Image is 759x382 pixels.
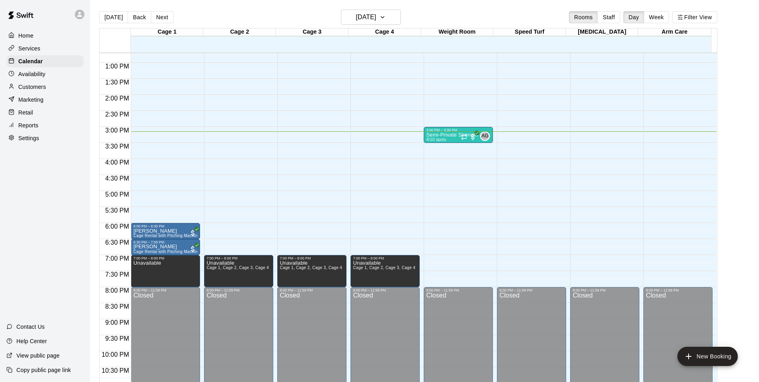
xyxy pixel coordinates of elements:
[6,55,84,67] a: Calendar
[566,28,638,36] div: [MEDICAL_DATA]
[99,11,128,23] button: [DATE]
[133,288,198,292] div: 8:00 PM – 11:59 PM
[6,94,84,106] a: Marketing
[18,134,39,142] p: Settings
[133,256,198,260] div: 7:00 PM – 8:00 PM
[353,256,417,260] div: 7:00 PM – 8:00 PM
[646,288,710,292] div: 8:00 PM – 11:59 PM
[280,265,342,270] span: Cage 1, Cage 2, Cage 3, Cage 4
[18,109,33,117] p: Retail
[461,134,467,140] span: Recurring event
[103,79,131,86] span: 1:30 PM
[6,107,84,119] a: Retail
[133,224,198,228] div: 6:00 PM – 6:30 PM
[277,255,346,287] div: 7:00 PM – 8:00 PM: Unavailable
[103,175,131,182] span: 4:30 PM
[131,239,200,255] div: 6:30 PM – 7:00 PM: Trenton Neff
[6,42,84,54] a: Services
[18,83,46,91] p: Customers
[189,245,197,253] span: All customers have paid
[103,255,131,262] span: 7:00 PM
[103,127,131,134] span: 3:00 PM
[573,288,637,292] div: 8:00 PM – 11:59 PM
[103,319,131,326] span: 9:00 PM
[6,132,84,144] a: Settings
[18,44,40,52] p: Services
[103,159,131,166] span: 4:00 PM
[206,288,271,292] div: 8:00 PM – 11:59 PM
[16,366,71,374] p: Copy public page link
[18,57,43,65] p: Calendar
[280,288,344,292] div: 8:00 PM – 11:59 PM
[100,367,131,374] span: 10:30 PM
[133,249,220,254] span: Cage Rental with Pitching Machine (Baseball)
[133,240,198,244] div: 6:30 PM – 7:00 PM
[481,132,489,140] span: AG
[128,11,151,23] button: Back
[677,347,738,366] button: add
[421,28,493,36] div: Weight Room
[131,255,200,287] div: 7:00 PM – 8:00 PM: Unavailable
[341,10,401,25] button: [DATE]
[426,128,491,132] div: 3:00 PM – 3:30 PM
[16,337,47,345] p: Help Center
[18,96,44,104] p: Marketing
[203,28,276,36] div: Cage 2
[103,287,131,294] span: 8:00 PM
[103,303,131,310] span: 8:30 PM
[348,28,421,36] div: Cage 4
[100,351,131,358] span: 10:00 PM
[103,271,131,278] span: 7:30 PM
[103,143,131,150] span: 3:30 PM
[103,207,131,214] span: 5:30 PM
[151,11,173,23] button: Next
[672,11,717,23] button: Filter View
[597,11,620,23] button: Staff
[623,11,644,23] button: Day
[18,70,46,78] p: Availability
[103,191,131,198] span: 5:00 PM
[499,288,564,292] div: 8:00 PM – 11:59 PM
[426,137,446,142] span: 4/10 spots filled
[424,127,493,143] div: 3:00 PM – 3:30 PM: Semi-Private Strength & Conditioning
[16,323,45,331] p: Contact Us
[6,81,84,93] a: Customers
[131,223,200,239] div: 6:00 PM – 6:30 PM: Chase Brooks
[6,68,84,80] a: Availability
[493,28,566,36] div: Speed Turf
[204,255,273,287] div: 7:00 PM – 8:00 PM: Unavailable
[18,32,34,40] p: Home
[18,121,38,129] p: Reports
[350,255,420,287] div: 7:00 PM – 8:00 PM: Unavailable
[131,28,203,36] div: Cage 1
[426,288,491,292] div: 8:00 PM – 11:59 PM
[353,265,415,270] span: Cage 1, Cage 2, Cage 3, Cage 4
[6,30,84,42] a: Home
[189,229,197,237] span: All customers have paid
[644,11,669,23] button: Week
[103,63,131,70] span: 1:00 PM
[569,11,598,23] button: Rooms
[103,335,131,342] span: 9:30 PM
[133,233,220,238] span: Cage Rental with Pitching Machine (Baseball)
[103,111,131,118] span: 2:30 PM
[16,352,60,360] p: View public page
[483,131,490,141] span: Alex Gett
[356,12,376,23] h6: [DATE]
[206,265,269,270] span: Cage 1, Cage 2, Cage 3, Cage 4
[103,239,131,246] span: 6:30 PM
[6,119,84,131] a: Reports
[480,131,490,141] div: Alex Gett
[276,28,348,36] div: Cage 3
[469,133,477,141] span: All customers have paid
[280,256,344,260] div: 7:00 PM – 8:00 PM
